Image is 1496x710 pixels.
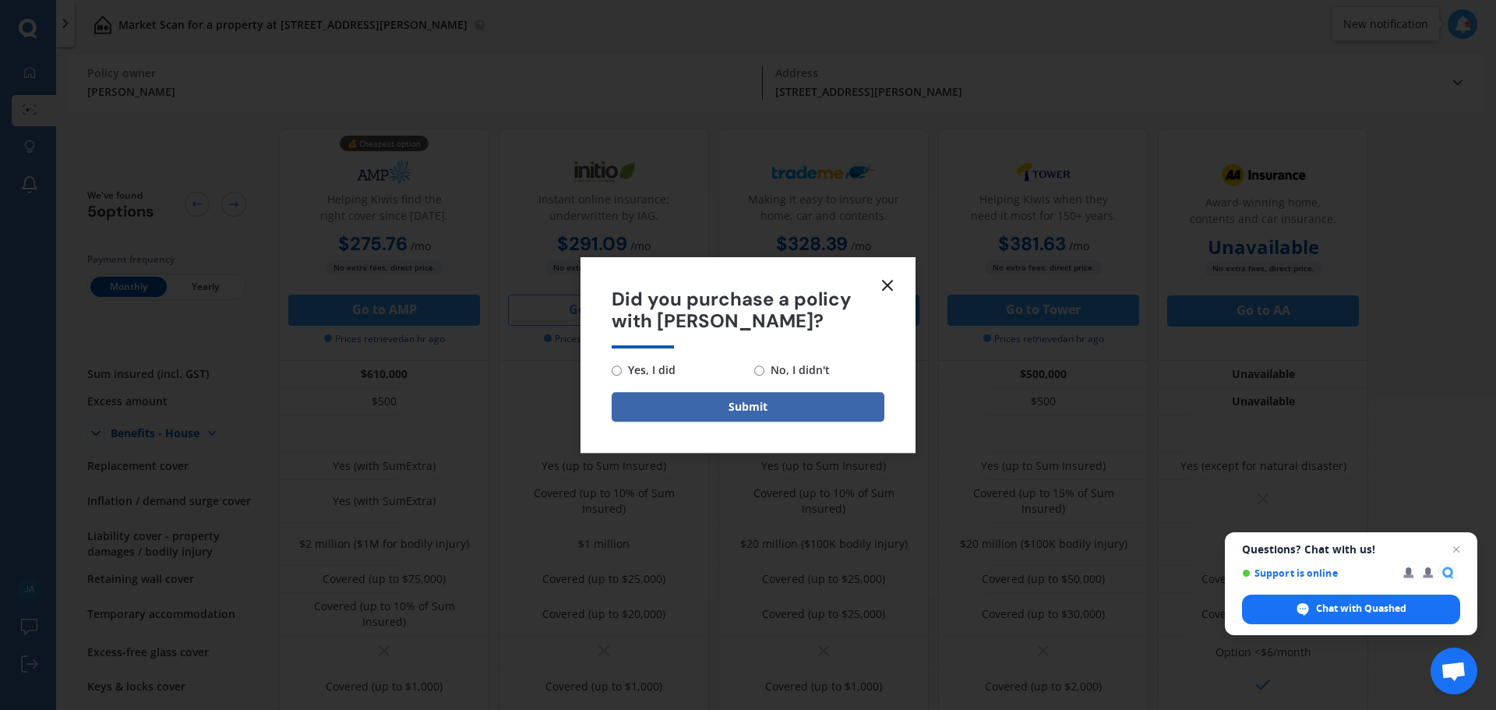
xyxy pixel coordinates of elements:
[1316,602,1406,616] span: Chat with Quashed
[622,361,676,380] span: Yes, I did
[1242,567,1392,579] span: Support is online
[764,361,830,380] span: No, I didn't
[1431,648,1477,694] a: Open chat
[612,288,884,334] span: Did you purchase a policy with [PERSON_NAME]?
[612,366,622,376] input: Yes, I did
[612,392,884,422] button: Submit
[1242,543,1460,556] span: Questions? Chat with us!
[1242,595,1460,624] span: Chat with Quashed
[754,366,764,376] input: No, I didn't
